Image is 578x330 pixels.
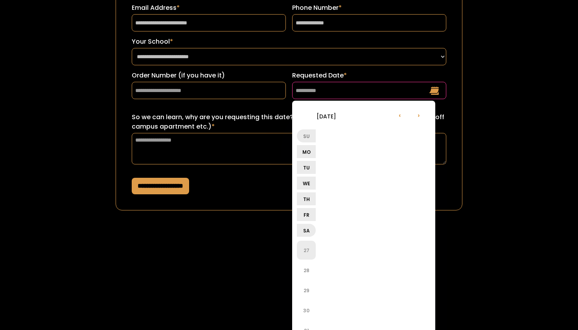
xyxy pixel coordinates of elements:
[297,192,316,205] li: Th
[297,129,316,142] li: Su
[297,145,316,158] li: Mo
[297,208,316,221] li: Fr
[132,71,286,80] label: Order Number (if you have it)
[292,71,446,80] label: Requested Date
[292,3,446,13] label: Phone Number
[132,37,446,46] label: Your School
[132,3,286,13] label: Email Address
[297,224,316,237] li: Sa
[297,241,316,260] li: 27
[297,281,316,300] li: 29
[409,105,428,124] li: ›
[390,105,409,124] li: ‹
[132,112,446,131] label: So we can learn, why are you requesting this date? (ex: sorority recruitment, lease turn over for...
[297,107,356,125] li: [DATE]
[297,301,316,320] li: 30
[297,177,316,190] li: We
[297,161,316,174] li: Tu
[297,261,316,280] li: 28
